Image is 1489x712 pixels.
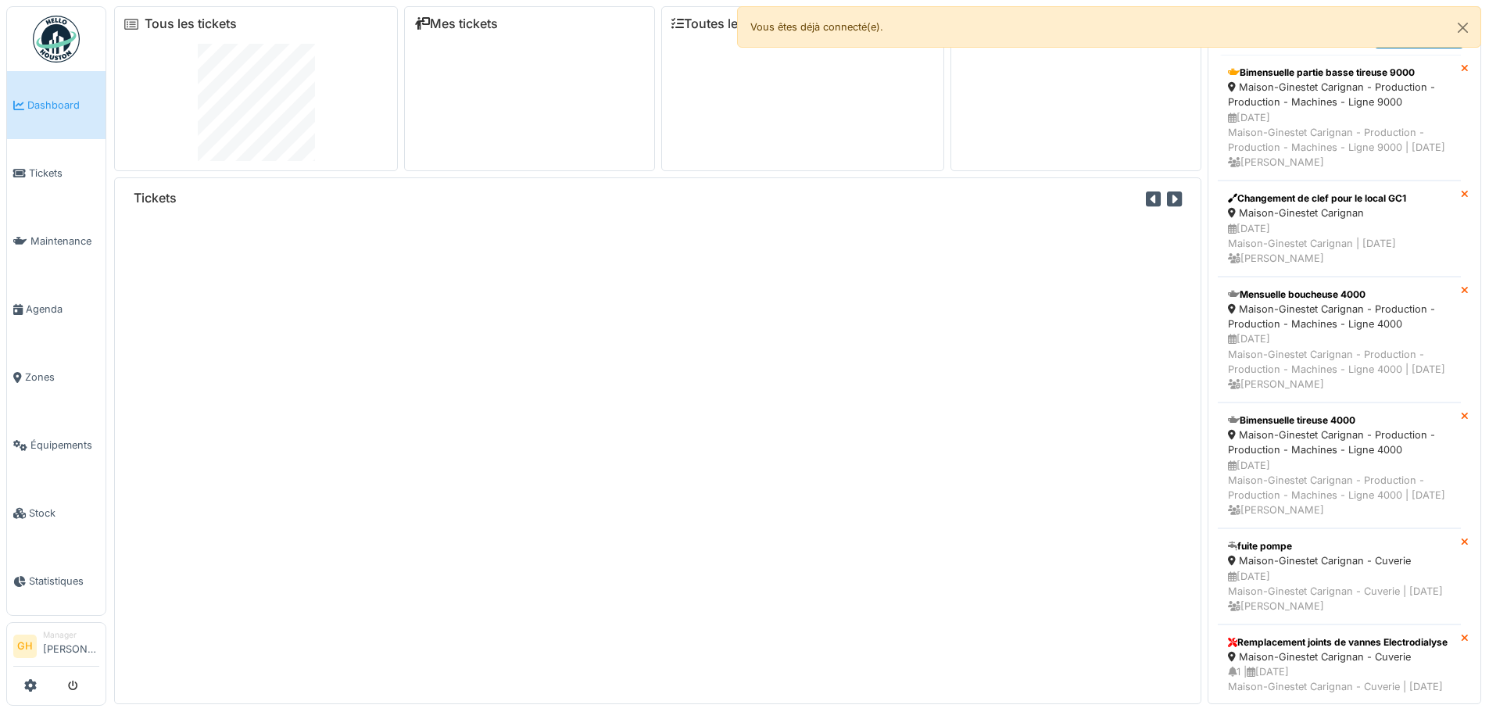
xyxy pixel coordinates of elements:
a: Bimensuelle tireuse 4000 Maison-Ginestet Carignan - Production - Production - Machines - Ligne 40... [1218,403,1461,528]
div: Bimensuelle tireuse 4000 [1228,413,1451,428]
a: fuite pompe Maison-Ginestet Carignan - Cuverie [DATE]Maison-Ginestet Carignan - Cuverie | [DATE] ... [1218,528,1461,624]
span: Stock [29,506,99,521]
a: Mes tickets [414,16,498,31]
a: Statistiques [7,547,106,615]
span: Agenda [26,302,99,317]
a: Stock [7,479,106,547]
div: Maison-Ginestet Carignan - Cuverie [1228,649,1451,664]
div: Maison-Ginestet Carignan - Production - Production - Machines - Ligne 4000 [1228,302,1451,331]
a: Zones [7,343,106,411]
div: Maison-Ginestet Carignan - Production - Production - Machines - Ligne 9000 [1228,80,1451,109]
div: Mensuelle boucheuse 4000 [1228,288,1451,302]
button: Close [1445,7,1480,48]
span: Zones [25,370,99,385]
a: Changement de clef pour le local GC1 Maison-Ginestet Carignan [DATE]Maison-Ginestet Carignan | [D... [1218,181,1461,277]
div: [DATE] Maison-Ginestet Carignan | [DATE] [PERSON_NAME] [1228,221,1451,267]
div: fuite pompe [1228,539,1451,553]
a: GH Manager[PERSON_NAME] [13,629,99,667]
li: GH [13,635,37,658]
div: Maison-Ginestet Carignan - Production - Production - Machines - Ligne 4000 [1228,428,1451,457]
div: Vous êtes déjà connecté(e). [737,6,1482,48]
a: Tickets [7,139,106,207]
span: Équipements [30,438,99,453]
li: [PERSON_NAME] [43,629,99,663]
h6: Tickets [134,191,177,206]
div: Maison-Ginestet Carignan [1228,206,1451,220]
a: Tous les tickets [145,16,237,31]
div: [DATE] Maison-Ginestet Carignan - Production - Production - Machines - Ligne 4000 | [DATE] [PERSO... [1228,331,1451,392]
span: Maintenance [30,234,99,249]
a: Mensuelle boucheuse 4000 Maison-Ginestet Carignan - Production - Production - Machines - Ligne 40... [1218,277,1461,403]
a: Bimensuelle partie basse tireuse 9000 Maison-Ginestet Carignan - Production - Production - Machin... [1218,55,1461,181]
img: Badge_color-CXgf-gQk.svg [33,16,80,63]
a: Maintenance [7,207,106,275]
a: Toutes les tâches [671,16,788,31]
span: Tickets [29,166,99,181]
span: Statistiques [29,574,99,589]
span: Dashboard [27,98,99,113]
div: Maison-Ginestet Carignan - Cuverie [1228,553,1451,568]
div: [DATE] Maison-Ginestet Carignan - Cuverie | [DATE] [PERSON_NAME] [1228,569,1451,614]
a: Agenda [7,275,106,343]
div: [DATE] Maison-Ginestet Carignan - Production - Production - Machines - Ligne 4000 | [DATE] [PERSO... [1228,458,1451,518]
div: Manager [43,629,99,641]
a: Dashboard [7,71,106,139]
div: [DATE] Maison-Ginestet Carignan - Production - Production - Machines - Ligne 9000 | [DATE] [PERSO... [1228,110,1451,170]
a: Équipements [7,411,106,479]
div: Remplacement joints de vannes Electrodialyse [1228,635,1451,649]
div: Bimensuelle partie basse tireuse 9000 [1228,66,1451,80]
div: Changement de clef pour le local GC1 [1228,191,1451,206]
